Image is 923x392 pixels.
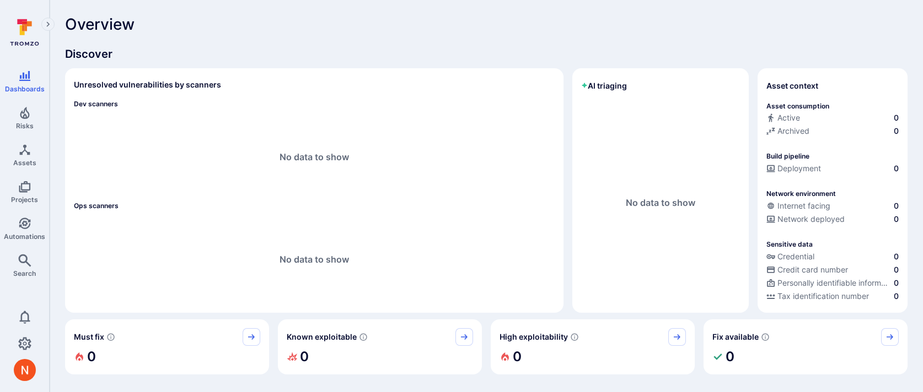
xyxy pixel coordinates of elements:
p: Build pipeline [766,152,809,160]
span: 0 [894,291,899,302]
div: Archived [766,126,809,137]
div: Evidence indicative of processing personally identifiable information [766,277,899,291]
h2: 0 [513,346,522,368]
span: No data to show [280,151,349,162]
a: Tax identification number0 [766,291,899,302]
p: Asset consumption [766,102,829,110]
a: Active0 [766,112,899,123]
span: Projects [11,195,38,204]
span: Dev scanners [74,100,555,108]
div: Tax identification number [766,291,869,302]
img: ACg8ocIprwjrgDQnDsNSk9Ghn5p5-B8DpAKWoJ5Gi9syOE4K59tr4Q=s96-c [14,359,36,381]
div: Evidence that the asset is packaged and deployed somewhere [766,214,899,227]
span: Internet facing [777,200,830,211]
span: 0 [894,163,899,174]
a: Credential0 [766,251,899,262]
h2: Unresolved vulnerabilities by scanners [74,79,221,90]
span: Assets [13,159,36,167]
div: Credential [766,251,814,262]
span: Risks [16,122,34,130]
span: 0 [894,277,899,288]
span: Overview [65,15,135,33]
div: Internet facing [766,200,830,211]
span: 0 [894,251,899,262]
div: Fix available [704,319,908,374]
span: Deployment [777,163,821,174]
div: Neeren Patki [14,359,36,381]
span: Credit card number [777,264,848,275]
p: Network environment [766,189,836,198]
a: Internet facing0 [766,200,899,211]
span: 0 [894,264,899,275]
div: Active [766,112,800,123]
div: Evidence that an asset is internet facing [766,200,899,214]
a: Credit card number0 [766,264,899,275]
span: Search [13,269,36,277]
svg: Vulnerabilities with fix available [761,333,770,341]
span: Tax identification number [777,291,869,302]
span: No data to show [626,197,695,208]
div: Evidence indicative of handling user or service credentials [766,251,899,264]
span: Must fix [74,331,104,342]
div: Credit card number [766,264,848,275]
span: Network deployed [777,214,845,225]
div: Evidence indicative of processing tax identification numbers [766,291,899,304]
span: Discover [65,46,908,62]
svg: Confirmed exploitable by KEV [359,333,368,341]
div: Personally identifiable information (PII) [766,277,892,288]
svg: EPSS score ≥ 0.7 [570,333,579,341]
span: 0 [894,214,899,225]
p: Sensitive data [766,240,813,248]
div: Network deployed [766,214,845,225]
h2: 0 [87,346,96,368]
span: Archived [777,126,809,137]
h2: AI triaging [581,80,627,91]
span: Dashboards [5,85,45,93]
h2: 0 [300,346,309,368]
span: Personally identifiable information (PII) [777,277,892,288]
span: 0 [894,126,899,137]
span: Ops scanners [74,202,555,210]
a: Deployment0 [766,163,899,174]
div: Deployment [766,163,821,174]
span: 0 [894,112,899,123]
div: Must fix [65,319,269,374]
div: High exploitability [491,319,695,374]
span: Credential [777,251,814,262]
span: Active [777,112,800,123]
div: Known exploitable [278,319,482,374]
div: Configured deployment pipeline [766,163,899,176]
span: Asset context [766,80,818,91]
span: No data to show [280,254,349,265]
i: Expand navigation menu [44,20,52,29]
div: Commits seen in the last 180 days [766,112,899,126]
a: Network deployed0 [766,214,899,225]
button: Expand navigation menu [41,18,55,31]
a: Personally identifiable information (PII)0 [766,277,899,288]
span: Known exploitable [287,331,357,342]
div: Code repository is archived [766,126,899,139]
span: Automations [4,232,45,241]
span: High exploitability [500,331,568,342]
h2: 0 [726,346,734,368]
div: Evidence indicative of processing credit card numbers [766,264,899,277]
span: 0 [894,200,899,211]
svg: Risk score >=40 , missed SLA [106,333,115,341]
span: Fix available [712,331,759,342]
a: Archived0 [766,126,899,137]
